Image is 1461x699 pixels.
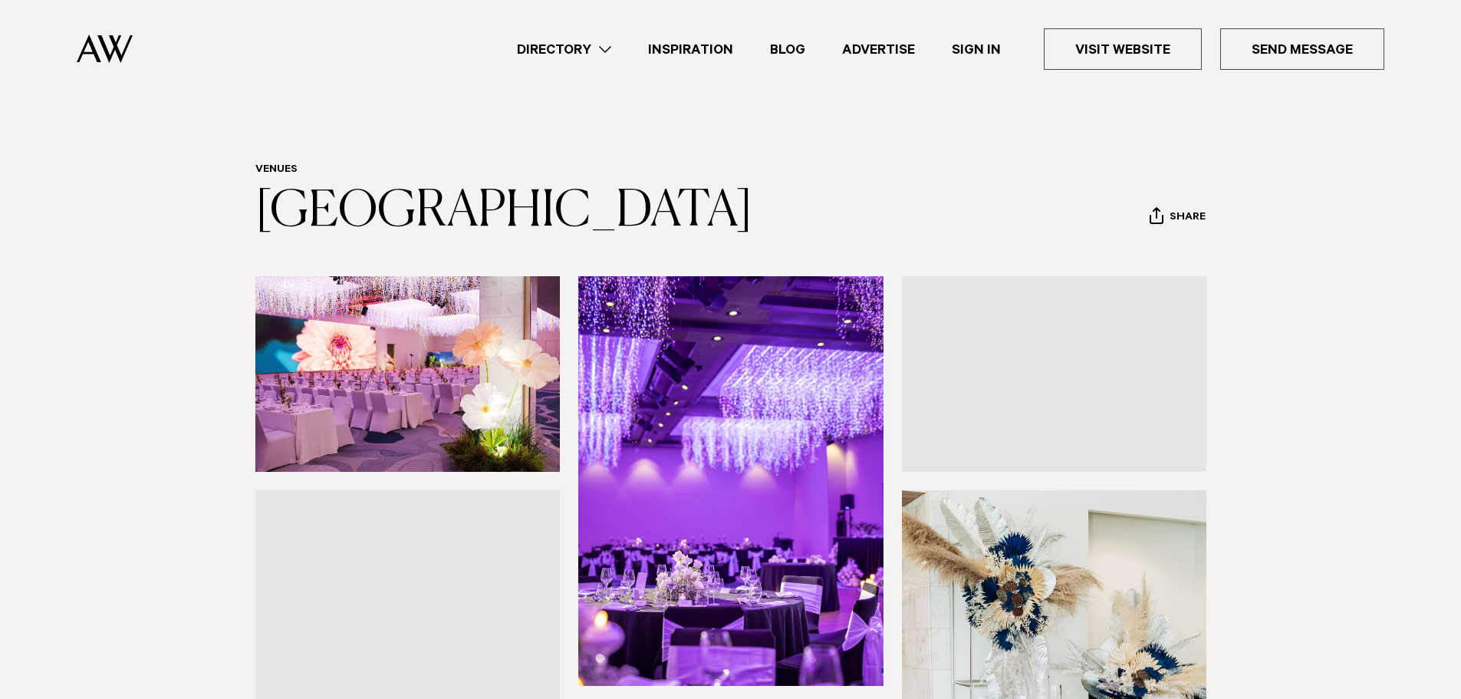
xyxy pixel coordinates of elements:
a: Advertise [824,39,933,60]
a: Send Message [1220,28,1384,70]
button: Share [1149,206,1206,229]
a: [GEOGRAPHIC_DATA] [255,187,752,236]
a: Inspiration [630,39,752,60]
a: Visit Website [1044,28,1202,70]
span: Share [1170,211,1206,226]
a: Blog [752,39,824,60]
a: Venues [255,164,298,176]
a: Directory [499,39,630,60]
a: Sign In [933,39,1019,60]
img: Auckland Weddings Logo [77,35,133,63]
